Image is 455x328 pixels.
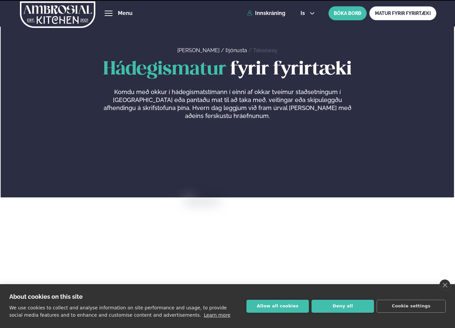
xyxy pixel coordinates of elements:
[19,59,435,80] h1: fyrir fyrirtæki
[295,11,320,16] button: is
[9,293,83,300] strong: About cookies on this site
[301,11,307,16] span: is
[328,6,367,20] button: BÓKA BORÐ
[221,47,226,54] span: /
[439,279,450,291] a: close
[369,6,436,20] a: MATUR FYRIR FYRIRTÆKI
[177,47,220,54] a: [PERSON_NAME]
[253,47,278,54] a: Takeaway
[248,47,253,54] span: /
[377,300,446,313] button: Cookie settings
[102,88,353,120] p: Komdu með okkur í hádegismatstímann í einni af okkar tveimur staðsetningum í [GEOGRAPHIC_DATA] eð...
[204,312,230,318] a: Learn more
[105,9,113,17] button: hamburger
[226,47,247,54] a: Þjónusta
[9,305,227,318] p: We use cookies to collect and analyse information on site performance and usage, to provide socia...
[312,300,374,313] button: Deny all
[103,61,226,78] span: Hádegismatur
[20,1,95,28] img: logo
[247,10,285,16] a: Innskráning
[246,300,309,313] button: Allow all cookies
